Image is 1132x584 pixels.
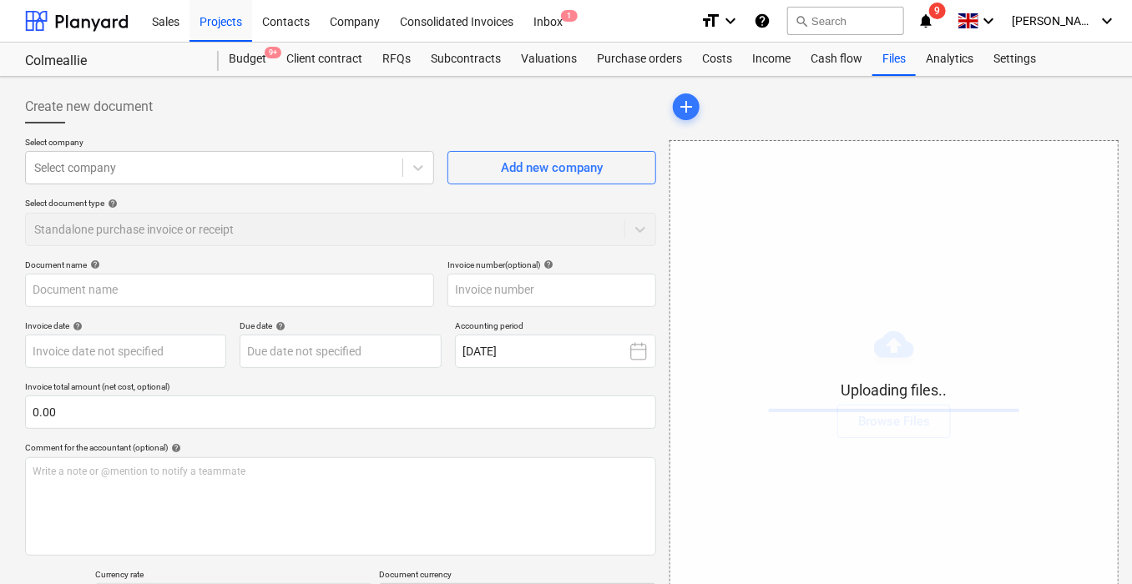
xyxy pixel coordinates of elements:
[700,11,720,31] i: format_size
[25,53,199,70] div: Colmeallie
[219,43,276,76] div: Budget
[69,321,83,331] span: help
[25,198,656,209] div: Select document type
[447,151,656,184] button: Add new company
[219,43,276,76] a: Budget9+
[25,274,434,307] input: Document name
[447,259,656,270] div: Invoice number (optional)
[25,259,434,270] div: Document name
[978,11,998,31] i: keyboard_arrow_down
[561,10,578,22] span: 1
[276,43,372,76] a: Client contract
[87,259,100,269] span: help
[787,7,904,35] button: Search
[754,11,771,31] i: Knowledge base
[272,321,286,331] span: help
[929,3,946,19] span: 9
[95,569,372,583] p: Currency rate
[540,259,553,269] span: help
[801,43,872,76] a: Cash flow
[379,569,656,583] p: Document currency
[240,320,441,331] div: Due date
[676,97,696,117] span: add
[25,335,226,368] input: Invoice date not specified
[1049,504,1132,584] iframe: Chat Widget
[916,43,983,76] a: Analytics
[692,43,742,76] a: Costs
[372,43,421,76] a: RFQs
[104,199,118,209] span: help
[742,43,801,76] a: Income
[501,157,603,179] div: Add new company
[983,43,1046,76] a: Settings
[265,47,281,58] span: 9+
[25,442,656,453] div: Comment for the accountant (optional)
[872,43,916,76] a: Files
[168,443,181,453] span: help
[587,43,692,76] a: Purchase orders
[720,11,740,31] i: keyboard_arrow_down
[1012,14,1095,28] span: [PERSON_NAME] Jack
[25,97,153,117] span: Create new document
[421,43,511,76] a: Subcontracts
[1097,11,1117,31] i: keyboard_arrow_down
[25,395,656,429] input: Invoice total amount (net cost, optional)
[917,11,934,31] i: notifications
[511,43,587,76] a: Valuations
[795,14,808,28] span: search
[455,320,656,335] p: Accounting period
[25,320,226,331] div: Invoice date
[455,335,656,368] button: [DATE]
[25,137,434,151] p: Select company
[240,335,441,368] input: Due date not specified
[447,274,656,307] input: Invoice number
[25,381,656,395] p: Invoice total amount (net cost, optional)
[769,380,1019,400] p: Uploading files..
